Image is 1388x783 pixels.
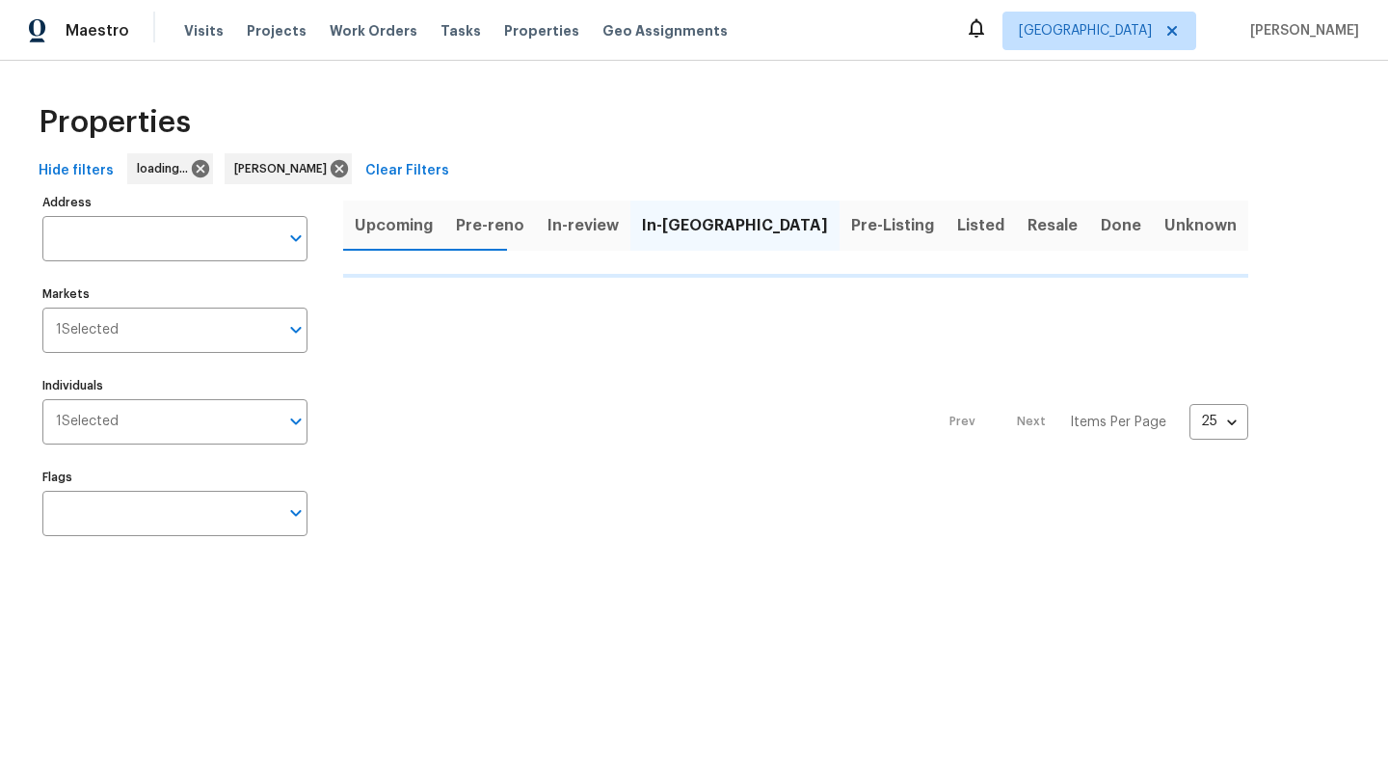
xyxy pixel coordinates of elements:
span: Geo Assignments [602,21,728,40]
span: Tasks [440,24,481,38]
label: Address [42,197,307,208]
button: Open [282,408,309,435]
button: Open [282,499,309,526]
nav: Pagination Navigation [931,289,1248,555]
span: 1 Selected [56,414,119,430]
span: loading... [137,159,196,178]
button: Hide filters [31,153,121,189]
span: Properties [504,21,579,40]
span: 1 Selected [56,322,119,338]
span: Projects [247,21,307,40]
span: [PERSON_NAME] [234,159,334,178]
label: Flags [42,472,307,483]
span: [PERSON_NAME] [1242,21,1359,40]
span: In-[GEOGRAPHIC_DATA] [642,212,828,239]
button: Clear Filters [358,153,457,189]
span: Pre-reno [456,212,524,239]
span: Visits [184,21,224,40]
span: Properties [39,113,191,132]
span: Upcoming [355,212,433,239]
span: Work Orders [330,21,417,40]
button: Open [282,316,309,343]
p: Items Per Page [1070,413,1166,432]
span: Done [1101,212,1141,239]
div: loading... [127,153,213,184]
span: [GEOGRAPHIC_DATA] [1019,21,1152,40]
span: Clear Filters [365,159,449,183]
label: Individuals [42,380,307,391]
span: Unknown [1164,212,1237,239]
span: Maestro [66,21,129,40]
span: In-review [547,212,619,239]
label: Markets [42,288,307,300]
div: [PERSON_NAME] [225,153,352,184]
button: Open [282,225,309,252]
span: Listed [957,212,1004,239]
span: Resale [1028,212,1078,239]
span: Pre-Listing [851,212,934,239]
div: 25 [1189,396,1248,446]
span: Hide filters [39,159,114,183]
